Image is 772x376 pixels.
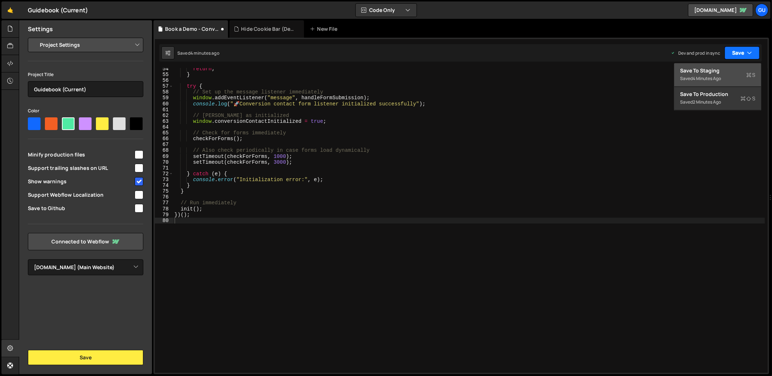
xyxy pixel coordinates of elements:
[155,212,173,218] div: 79
[155,177,173,183] div: 73
[155,130,173,136] div: 65
[310,25,340,33] div: New File
[741,95,755,102] span: S
[155,89,173,95] div: 58
[155,118,173,124] div: 63
[28,178,134,185] span: Show warnings
[356,4,417,17] button: Code Only
[28,205,134,212] span: Save to Github
[671,50,720,56] div: Dev and prod in sync
[693,75,721,82] div: 4 minutes ago
[155,194,173,200] div: 76
[155,78,173,83] div: 56
[28,71,54,78] label: Project Title
[155,206,173,212] div: 78
[155,107,173,113] div: 61
[680,98,755,106] div: Saved
[155,72,173,78] div: 55
[155,95,173,101] div: 59
[177,50,219,56] div: Saved
[155,171,173,177] div: 72
[680,74,755,83] div: Saved
[693,99,721,105] div: 2 minutes ago
[155,124,173,130] div: 64
[155,188,173,194] div: 75
[680,91,755,98] div: Save to Production
[28,233,143,250] a: Connected to Webflow
[755,4,768,17] a: Gu
[155,113,173,118] div: 62
[28,164,134,172] span: Support trailing slashes on URL
[155,142,173,147] div: 67
[746,71,755,79] span: S
[155,147,173,153] div: 68
[165,25,219,33] div: Book a Demo - Conversion Test.js
[155,159,173,165] div: 70
[155,101,173,107] div: 60
[28,81,143,97] input: Project name
[155,66,173,72] div: 54
[155,83,173,89] div: 57
[155,218,173,223] div: 80
[155,165,173,171] div: 71
[28,25,53,33] h2: Settings
[28,107,39,114] label: Color
[28,6,88,14] div: Guidebook (Current)
[674,63,761,87] button: Save to StagingS Saved4 minutes ago
[1,1,19,19] a: 🤙
[725,46,760,59] button: Save
[28,151,134,158] span: Minify production files
[674,87,761,110] button: Save to ProductionS Saved2 minutes ago
[155,200,173,206] div: 77
[241,25,295,33] div: Hide Cookie Bar (Dev).js
[190,50,219,56] div: 4 minutes ago
[155,183,173,188] div: 74
[155,136,173,142] div: 66
[155,154,173,159] div: 69
[28,191,134,199] span: Support Webflow Localization
[680,67,755,74] div: Save to Staging
[688,4,753,17] a: [DOMAIN_NAME]
[28,350,143,365] button: Save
